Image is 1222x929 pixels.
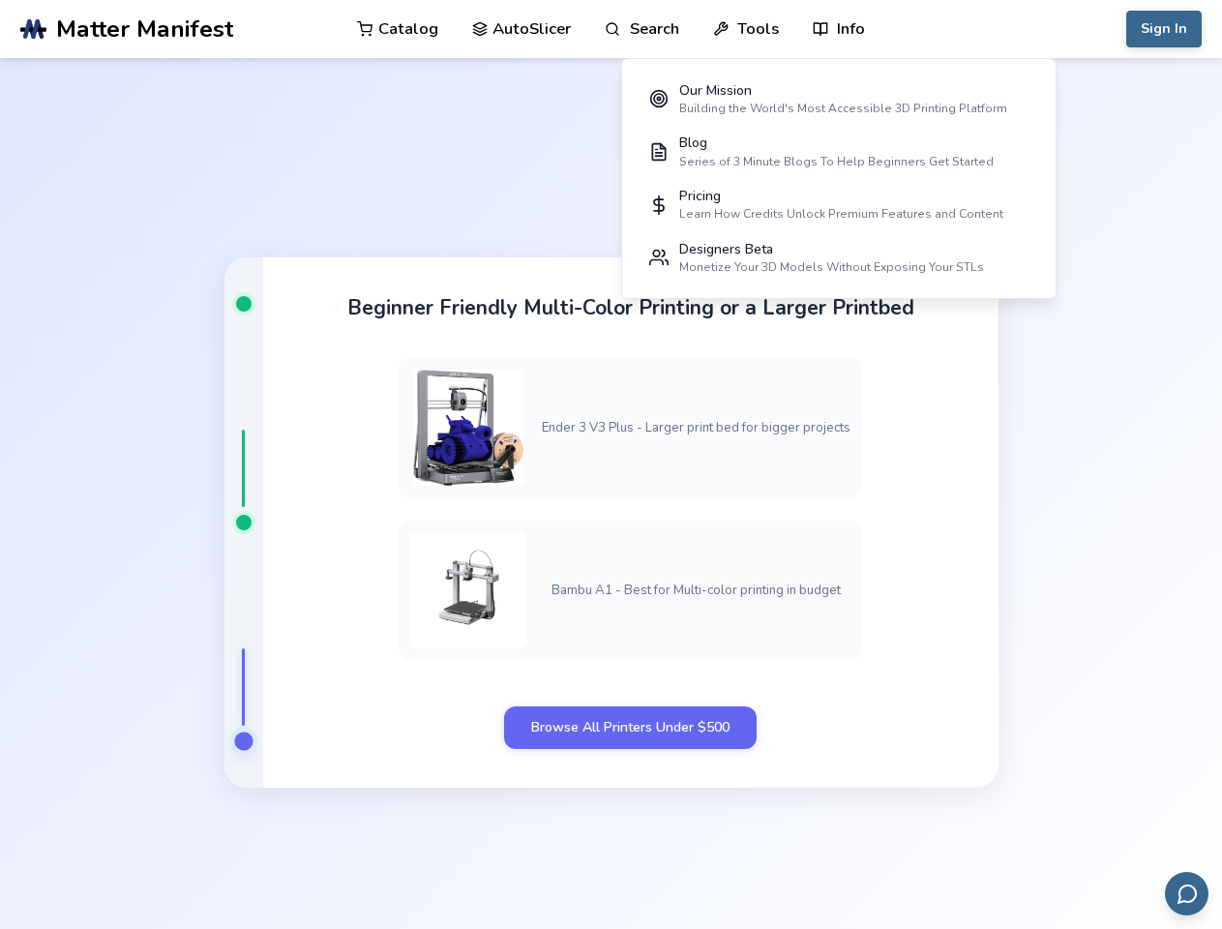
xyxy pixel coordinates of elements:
[679,189,1003,204] div: Pricing
[679,260,984,274] div: Monetize Your 3D Models Without Exposing Your STLs
[410,532,526,648] img: Bambu A1 Features
[636,126,1042,179] a: BlogSeries of 3 Minute Blogs To Help Beginners Get Started
[347,296,914,319] h2: Beginner Friendly Multi-Color Printing or a Larger Printbed
[410,370,526,486] img: Ender 3 V3 Plus
[679,102,1007,115] div: Building the World's Most Accessible 3D Printing Platform
[636,73,1042,126] a: Our MissionBuilding the World's Most Accessible 3D Printing Platform
[679,242,984,257] div: Designers Beta
[56,15,233,43] span: Matter Manifest
[679,83,1007,99] div: Our Mission
[679,135,994,151] div: Blog
[504,706,757,749] a: Browse All Printers Under $500
[542,419,850,437] div: Ender 3 V3 Plus - Larger print bed for bigger projects
[1165,872,1208,915] button: Send feedback via email
[636,231,1042,285] a: Designers BetaMonetize Your 3D Models Without Exposing Your STLs
[679,207,1003,221] div: Learn How Credits Unlock Premium Features and Content
[1126,11,1202,47] button: Sign In
[542,582,850,600] div: Bambu A1 - Best for Multi-color printing in budget
[636,178,1042,231] a: PricingLearn How Credits Unlock Premium Features and Content
[679,155,994,168] div: Series of 3 Minute Blogs To Help Beginners Get Started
